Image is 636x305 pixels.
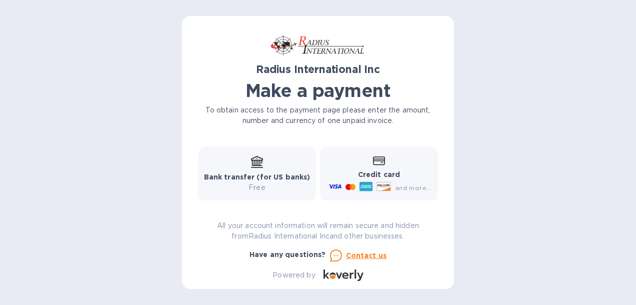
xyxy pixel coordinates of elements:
p: To obtain access to the payment page please enter the amount, number and currency of one unpaid i... [198,105,438,126]
p: Powered by [272,270,315,280]
u: Contact us [346,251,387,259]
b: Bank transfer (for US banks) [204,173,310,181]
span: and more... [395,184,431,191]
p: Free [204,182,310,193]
b: Have any questions? [249,250,326,258]
b: Radius International Inc [256,63,380,75]
b: Credit card [358,170,400,178]
p: All your account information will remain secure and hidden from Radius International Inc and othe... [198,220,438,241]
h1: Make a payment [198,80,438,101]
